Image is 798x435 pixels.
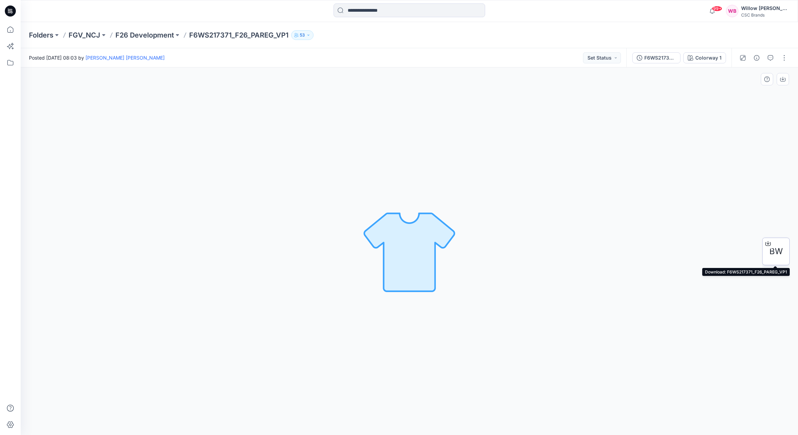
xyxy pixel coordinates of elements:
[741,12,789,18] div: CSC Brands
[300,31,305,39] p: 53
[85,55,165,61] a: [PERSON_NAME] [PERSON_NAME]
[751,52,762,63] button: Details
[712,6,722,11] span: 99+
[644,54,676,62] div: F6WS217371_F26_PAREG_VP1
[726,5,738,17] div: WB
[29,30,53,40] a: Folders
[632,52,681,63] button: F6WS217371_F26_PAREG_VP1
[29,54,165,61] span: Posted [DATE] 08:03 by
[115,30,174,40] a: F26 Development
[695,54,722,62] div: Colorway 1
[741,4,789,12] div: Willow [PERSON_NAME]
[361,203,458,300] img: No Outline
[189,30,288,40] p: F6WS217371_F26_PAREG_VP1
[291,30,314,40] button: 53
[683,52,726,63] button: Colorway 1
[769,245,783,258] span: BW
[69,30,100,40] a: FGV_NCJ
